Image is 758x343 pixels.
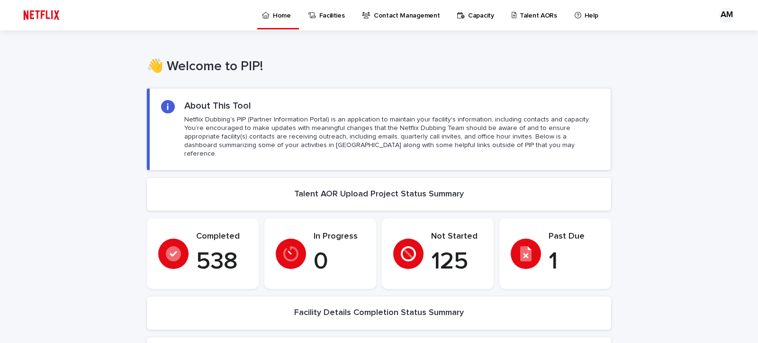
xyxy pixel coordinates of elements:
p: Past Due [549,232,600,242]
p: 125 [431,248,482,276]
h1: 👋 Welcome to PIP! [147,59,611,75]
p: Netflix Dubbing's PIP (Partner Information Portal) is an application to maintain your facility's ... [184,115,599,158]
p: 538 [196,248,247,276]
p: Completed [196,232,247,242]
div: AM [719,8,734,23]
h2: Facility Details Completion Status Summary [294,308,464,318]
img: ifQbXi3ZQGMSEF7WDB7W [19,6,64,25]
p: 1 [549,248,600,276]
h2: Talent AOR Upload Project Status Summary [294,189,464,200]
p: In Progress [314,232,365,242]
h2: About This Tool [184,100,251,111]
p: 0 [314,248,365,276]
p: Not Started [431,232,482,242]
